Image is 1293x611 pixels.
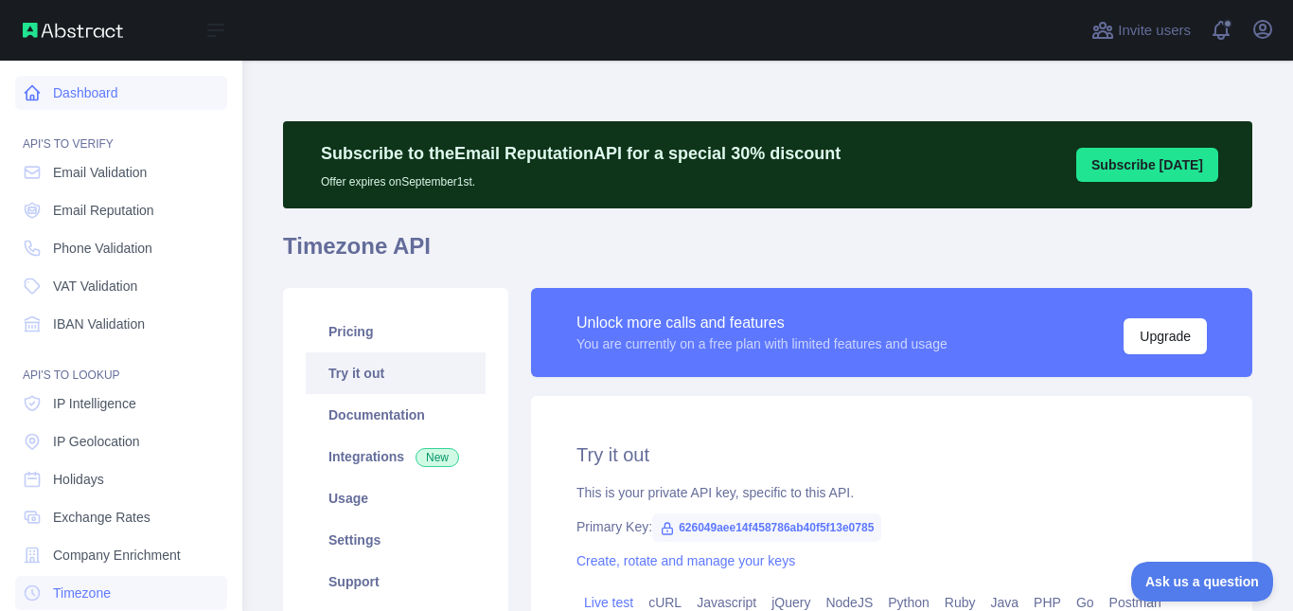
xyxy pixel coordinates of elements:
a: Exchange Rates [15,500,227,534]
a: Settings [306,519,486,561]
span: Holidays [53,470,104,489]
a: Usage [306,477,486,519]
a: Create, rotate and manage your keys [576,553,795,568]
a: Dashboard [15,76,227,110]
span: Invite users [1118,20,1191,42]
div: Primary Key: [576,517,1207,536]
div: Unlock more calls and features [576,312,948,334]
a: Support [306,561,486,602]
a: IBAN Validation [15,307,227,341]
a: VAT Validation [15,269,227,303]
a: IP Intelligence [15,386,227,421]
span: Phone Validation [53,239,152,258]
div: You are currently on a free plan with limited features and usage [576,334,948,353]
h1: Timezone API [283,231,1252,277]
a: Timezone [15,576,227,610]
a: Email Reputation [15,193,227,227]
span: IP Intelligence [53,394,136,413]
a: Documentation [306,394,486,436]
a: Try it out [306,352,486,394]
div: API'S TO VERIFY [15,114,227,152]
a: Integrations New [306,436,486,477]
a: Pricing [306,311,486,352]
button: Subscribe [DATE] [1076,148,1218,182]
a: Company Enrichment [15,538,227,572]
span: Exchange Rates [53,508,151,527]
a: Phone Validation [15,231,227,265]
div: This is your private API key, specific to this API. [576,483,1207,502]
p: Offer expires on September 1st. [321,167,841,189]
a: Holidays [15,462,227,496]
span: New [416,448,459,467]
h2: Try it out [576,441,1207,468]
a: IP Geolocation [15,424,227,458]
a: Email Validation [15,155,227,189]
iframe: Toggle Customer Support [1131,562,1274,602]
button: Invite users [1088,15,1195,45]
span: Email Reputation [53,201,154,220]
span: VAT Validation [53,277,137,296]
span: Email Validation [53,163,147,182]
span: IBAN Validation [53,314,145,333]
span: Company Enrichment [53,546,181,565]
button: Upgrade [1124,318,1207,354]
span: Timezone [53,584,111,602]
p: Subscribe to the Email Reputation API for a special 30 % discount [321,140,841,167]
span: 626049aee14f458786ab40f5f13e0785 [652,513,881,542]
img: Abstract API [23,23,123,38]
span: IP Geolocation [53,432,140,451]
div: API'S TO LOOKUP [15,345,227,383]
